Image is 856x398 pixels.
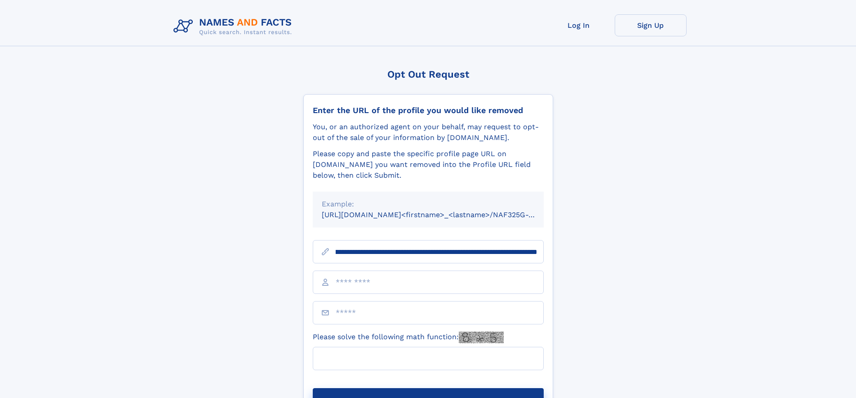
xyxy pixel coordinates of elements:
[313,332,504,343] label: Please solve the following math function:
[322,210,561,219] small: [URL][DOMAIN_NAME]<firstname>_<lastname>/NAF325G-xxxxxxxx
[313,149,544,181] div: Please copy and paste the specific profile page URL on [DOMAIN_NAME] you want removed into the Pr...
[313,105,544,115] div: Enter the URL of the profile you would like removed
[303,69,553,80] div: Opt Out Request
[615,14,687,36] a: Sign Up
[170,14,299,39] img: Logo Names and Facts
[322,199,535,210] div: Example:
[543,14,615,36] a: Log In
[313,122,544,143] div: You, or an authorized agent on your behalf, may request to opt-out of the sale of your informatio...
